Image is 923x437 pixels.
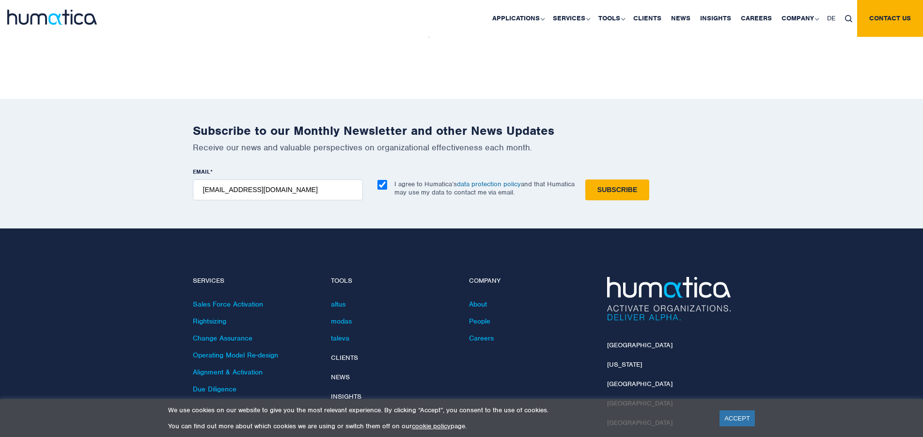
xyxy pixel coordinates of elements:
[469,277,593,285] h4: Company
[377,180,387,190] input: I agree to Humatica’sdata protection policyand that Humatica may use my data to contact me via em...
[720,410,755,426] a: ACCEPT
[331,392,361,401] a: Insights
[331,354,358,362] a: Clients
[469,334,494,342] a: Careers
[827,14,835,22] span: DE
[412,422,451,430] a: cookie policy
[193,168,210,176] span: EMAIL
[193,277,316,285] h4: Services
[193,142,731,153] p: Receive our news and valuable perspectives on organizational effectiveness each month.
[331,373,350,381] a: News
[193,317,226,325] a: Rightsizing
[457,180,521,188] a: data protection policy
[607,341,673,349] a: [GEOGRAPHIC_DATA]
[331,300,345,308] a: altus
[168,422,707,430] p: You can find out more about which cookies we are using or switch them off on our page.
[168,406,707,414] p: We use cookies on our website to give you the most relevant experience. By clicking “Accept”, you...
[331,277,454,285] h4: Tools
[193,334,252,342] a: Change Assurance
[193,300,263,308] a: Sales Force Activation
[331,317,352,325] a: modas
[469,317,490,325] a: People
[193,179,363,200] input: name@company.com
[394,180,575,196] p: I agree to Humatica’s and that Humatica may use my data to contact me via email.
[607,380,673,388] a: [GEOGRAPHIC_DATA]
[845,15,852,22] img: search_icon
[585,179,649,200] input: Subscribe
[7,10,97,25] img: logo
[193,385,236,393] a: Due Diligence
[193,123,731,138] h2: Subscribe to our Monthly Newsletter and other News Updates
[193,368,263,376] a: Alignment & Activation
[469,300,487,308] a: About
[331,334,349,342] a: taleva
[607,360,642,369] a: [US_STATE]
[607,277,731,321] img: Humatica
[193,351,278,359] a: Operating Model Re-design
